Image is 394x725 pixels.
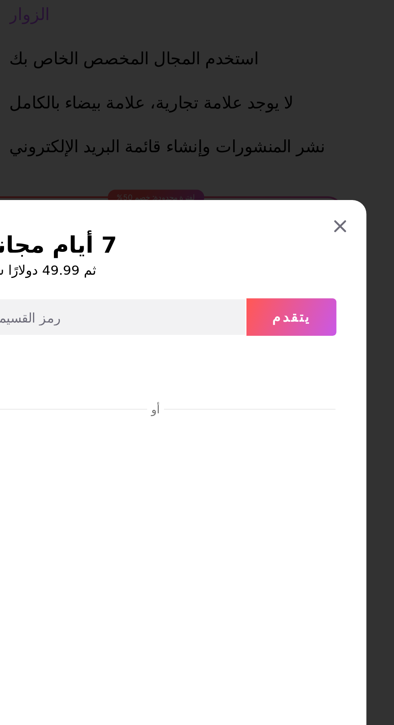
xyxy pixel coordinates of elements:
[195,294,199,300] font: أو
[120,272,274,292] iframe: إطار زر الدفع الآمن
[183,492,212,498] font: بدء المحاكمة
[118,301,276,478] iframe: نافذة إدخال الدفع الآمن
[119,234,172,241] font: ثم 49.99 دولارًا سنويًا
[247,254,264,261] font: يتقدم
[120,250,236,266] input: رمز القسيمة
[236,249,275,265] button: يتقدم
[119,221,181,232] font: 7 أيام مجانية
